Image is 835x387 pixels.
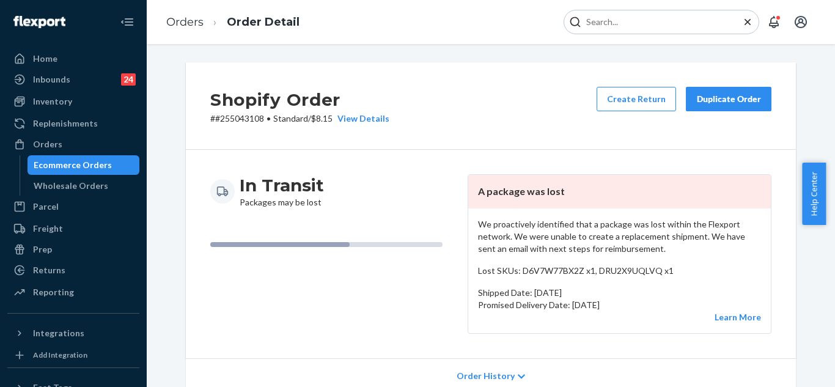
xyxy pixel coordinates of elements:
span: Standard [273,113,308,123]
div: Prep [33,243,52,256]
input: Search Input [581,16,732,28]
button: Close Navigation [115,10,139,34]
a: Inbounds24 [7,70,139,89]
button: Open notifications [762,10,786,34]
div: Integrations [33,327,84,339]
header: A package was lost [468,175,771,208]
div: Reporting [33,286,74,298]
button: Duplicate Order [686,87,771,111]
svg: Search Icon [569,16,581,28]
a: Prep [7,240,139,259]
p: Lost SKUs: D6V7W77BX2Z x1, DRU2X9UQLVQ x1 [478,265,761,277]
div: Orders [33,138,62,150]
p: # #255043108 / $8.15 [210,112,389,125]
div: Duplicate Order [696,93,761,105]
a: Freight [7,219,139,238]
div: Inbounds [33,73,70,86]
div: Packages may be lost [240,174,324,208]
a: Inventory [7,92,139,111]
p: Shipped Date: [DATE] [478,287,761,299]
div: Freight [33,223,63,235]
button: Integrations [7,323,139,343]
div: 24 [121,73,136,86]
a: Home [7,49,139,68]
div: Inventory [33,95,72,108]
span: • [267,113,271,123]
a: Orders [7,135,139,154]
a: Returns [7,260,139,280]
div: Replenishments [33,117,98,130]
a: Parcel [7,197,139,216]
a: Learn More [715,312,761,322]
a: Orders [166,15,204,29]
button: View Details [333,112,389,125]
h2: Shopify Order [210,87,389,112]
div: Returns [33,264,65,276]
button: Open account menu [789,10,813,34]
a: Order Detail [227,15,300,29]
a: Ecommerce Orders [28,155,140,175]
a: Add Integration [7,348,139,363]
div: Ecommerce Orders [34,159,112,171]
a: Wholesale Orders [28,176,140,196]
h3: In Transit [240,174,324,196]
span: Order History [457,370,515,382]
div: Add Integration [33,350,87,360]
button: Create Return [597,87,676,111]
a: Replenishments [7,114,139,133]
img: Flexport logo [13,16,65,28]
div: Home [33,53,57,65]
ol: breadcrumbs [156,4,309,40]
p: Promised Delivery Date: [DATE] [478,299,761,311]
div: Wholesale Orders [34,180,108,192]
p: We proactively identified that a package was lost within the Flexport network. We were unable to ... [478,218,761,255]
button: Close Search [741,16,754,29]
a: Reporting [7,282,139,302]
div: Parcel [33,201,59,213]
button: Help Center [802,163,826,225]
